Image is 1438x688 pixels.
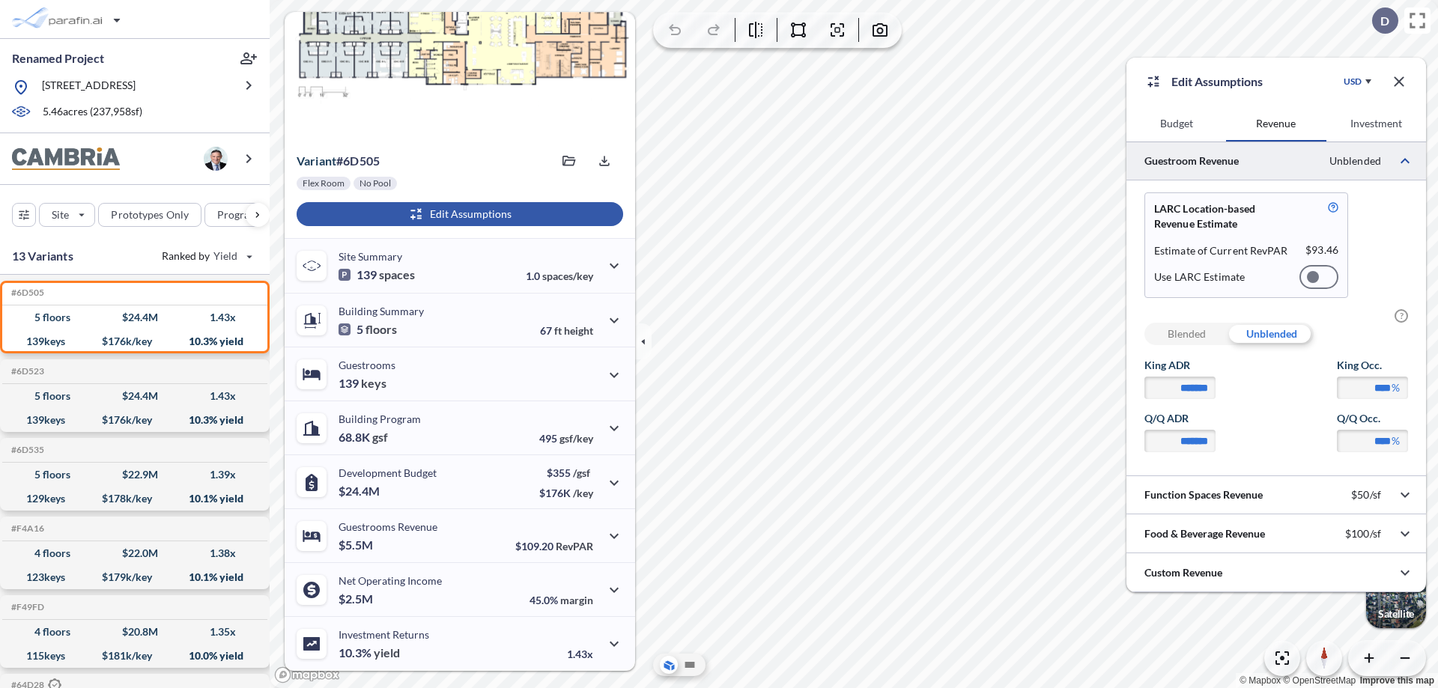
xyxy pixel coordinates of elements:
p: 139 [339,376,386,391]
label: King ADR [1144,358,1216,373]
p: $109.20 [515,540,593,552]
p: No Pool [359,177,391,189]
p: Use LARC Estimate [1154,270,1245,284]
button: Site [39,203,95,227]
p: 139 [339,267,415,282]
p: $50/sf [1351,488,1381,502]
span: /key [573,487,593,499]
p: Building Program [339,413,421,425]
span: keys [361,376,386,391]
p: Site [52,207,69,222]
span: gsf [372,430,388,445]
p: Estimate of Current RevPAR [1154,243,1288,258]
button: Budget [1126,106,1226,141]
label: Q/Q ADR [1144,411,1216,426]
div: Blended [1144,323,1229,345]
span: margin [560,594,593,606]
button: Site Plan [681,656,699,674]
div: USD [1344,76,1362,88]
p: [STREET_ADDRESS] [42,78,136,97]
span: ? [1395,309,1408,323]
h5: Click to copy the code [8,287,44,298]
span: height [564,324,593,337]
p: Custom Revenue [1144,565,1222,580]
span: ft [554,324,562,337]
button: Prototypes Only [98,203,201,227]
p: # 6d505 [297,153,380,168]
p: 5.46 acres ( 237,958 sf) [43,104,142,121]
p: LARC Location-based Revenue Estimate [1154,201,1293,231]
p: 1.0 [526,270,593,282]
button: Aerial View [660,656,678,674]
button: Ranked by Yield [150,244,262,268]
p: 10.3% [339,645,400,660]
span: RevPAR [556,540,593,552]
div: Unblended [1229,323,1314,345]
span: floors [365,322,397,337]
a: Mapbox homepage [274,666,340,684]
span: yield [374,645,400,660]
button: Investment [1326,106,1426,141]
span: Yield [213,249,238,264]
p: Function Spaces Revenue [1144,487,1263,502]
p: $2.5M [339,591,375,606]
label: King Occ. [1337,358,1408,373]
p: 495 [539,432,593,445]
p: Prototypes Only [111,207,189,222]
p: Investment Returns [339,628,429,641]
p: 67 [540,324,593,337]
a: Improve this map [1360,675,1434,686]
span: Variant [297,153,336,168]
span: /gsf [573,466,590,479]
p: $ 93.46 [1305,243,1338,258]
button: Program [204,203,285,227]
p: $176K [539,487,593,499]
button: Revenue [1226,106,1326,141]
img: BrandImage [12,147,120,171]
p: Net Operating Income [339,574,442,587]
h5: Click to copy the code [8,523,44,534]
p: Site Summary [339,250,402,263]
p: Food & Beverage Revenue [1144,526,1265,541]
p: $24.4M [339,484,382,499]
button: Edit Assumptions [297,202,623,226]
p: Edit Assumptions [1171,73,1263,91]
img: user logo [204,147,228,171]
p: 1.43x [567,648,593,660]
p: Flex Room [303,177,345,189]
p: $100/sf [1345,527,1381,541]
a: Mapbox [1240,675,1281,686]
p: 45.0% [530,594,593,606]
h5: Click to copy the code [8,445,44,455]
label: % [1392,433,1400,448]
span: spaces/key [542,270,593,282]
p: Program [217,207,259,222]
a: OpenStreetMap [1283,675,1356,686]
p: D [1380,14,1389,28]
label: % [1392,380,1400,395]
img: Switcher Image [1366,568,1426,628]
p: $5.5M [339,538,375,552]
h5: Click to copy the code [8,602,44,612]
p: Renamed Project [12,50,104,67]
button: Switcher ImageSatellite [1366,568,1426,628]
p: 5 [339,322,397,337]
p: Guestrooms Revenue [339,520,437,533]
p: $355 [539,466,593,479]
span: spaces [379,267,415,282]
p: 68.8K [339,430,388,445]
p: Satellite [1378,608,1414,620]
h5: Click to copy the code [8,366,44,377]
label: Q/Q Occ. [1337,411,1408,426]
span: gsf/key [559,432,593,445]
p: 13 Variants [12,247,73,265]
p: Building Summary [339,305,424,317]
p: Guestrooms [339,359,395,371]
p: Development Budget [339,466,437,479]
